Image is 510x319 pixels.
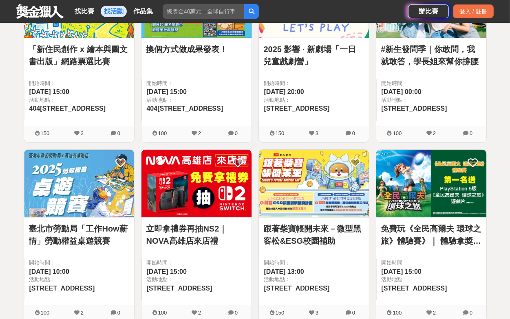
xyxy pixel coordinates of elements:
[41,130,50,136] span: 150
[382,275,481,284] span: 活動地點：
[147,96,247,104] span: 活動地點：
[117,310,120,316] span: 0
[259,150,369,218] img: Cover Image
[393,310,402,316] span: 100
[29,43,129,68] a: 「新住民創作 x 繪本與圖文書出版」網路票選比賽
[264,79,364,87] span: 開始時間：
[141,150,252,218] img: Cover Image
[147,268,187,275] span: [DATE] 15:00
[276,130,285,136] span: 150
[29,259,129,267] span: 開始時間：
[81,310,84,316] span: 2
[29,79,129,87] span: 開始時間：
[29,285,95,292] span: [STREET_ADDRESS]
[276,310,285,316] span: 150
[408,4,449,18] a: 辦比賽
[264,259,364,267] span: 開始時間：
[264,268,304,275] span: [DATE] 13:00
[158,310,167,316] span: 100
[264,285,330,292] span: [STREET_ADDRESS]
[198,310,201,316] span: 2
[433,130,436,136] span: 2
[376,150,486,218] img: Cover Image
[147,285,212,292] span: [STREET_ADDRESS]
[71,6,97,17] a: 找比賽
[146,223,247,247] a: 立即拿禮券再抽NS2｜NOVA高雄店來店禮
[130,6,156,17] a: 作品集
[382,105,447,112] span: [STREET_ADDRESS]
[147,275,247,284] span: 活動地點：
[147,88,187,95] span: [DATE] 15:00
[24,150,134,218] img: Cover Image
[235,130,238,136] span: 0
[470,310,472,316] span: 0
[352,130,355,136] span: 0
[101,6,127,17] a: 找活動
[316,130,318,136] span: 3
[81,130,84,136] span: 3
[41,310,50,316] span: 100
[264,105,330,112] span: [STREET_ADDRESS]
[382,259,481,267] span: 開始時間：
[382,79,481,87] span: 開始時間：
[316,310,318,316] span: 3
[29,268,69,275] span: [DATE] 10:00
[264,88,304,95] span: [DATE] 20:00
[453,4,494,18] div: 登入 / 註冊
[29,96,129,104] span: 活動地點：
[470,130,472,136] span: 0
[146,43,247,55] a: 換個方式做成果發表！
[382,268,422,275] span: [DATE] 15:00
[117,130,120,136] span: 0
[352,310,355,316] span: 0
[29,223,129,247] a: 臺北市勞動局「工作How薪情」勞動權益桌遊競賽
[147,105,223,112] span: 404[STREET_ADDRESS]
[158,130,167,136] span: 100
[382,88,422,95] span: [DATE] 00:00
[163,4,244,19] input: 總獎金40萬元—全球自行車設計比賽
[235,310,238,316] span: 0
[393,130,402,136] span: 100
[198,130,201,136] span: 2
[382,285,447,292] span: [STREET_ADDRESS]
[264,275,364,284] span: 活動地點：
[147,79,247,87] span: 開始時間：
[433,310,436,316] span: 2
[381,223,481,247] a: 免費玩《全民高爾夫 環球之旅》體驗賽》｜ 體驗拿獎金再送遊戲片
[264,43,364,68] a: 2025 影響 · 新劇場「一日兒童戲劇營」
[29,275,129,284] span: 活動地點：
[264,96,364,104] span: 活動地點：
[381,43,481,68] a: #新生發問季｜你敢問，我就敢答，學長姐來幫你撐腰
[29,88,69,95] span: [DATE] 15:00
[147,259,247,267] span: 開始時間：
[264,223,364,247] a: 跟著柴寶帳開未來－微型黑客松&ESG校園補助
[382,96,481,104] span: 活動地點：
[29,105,106,112] span: 404[STREET_ADDRESS]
